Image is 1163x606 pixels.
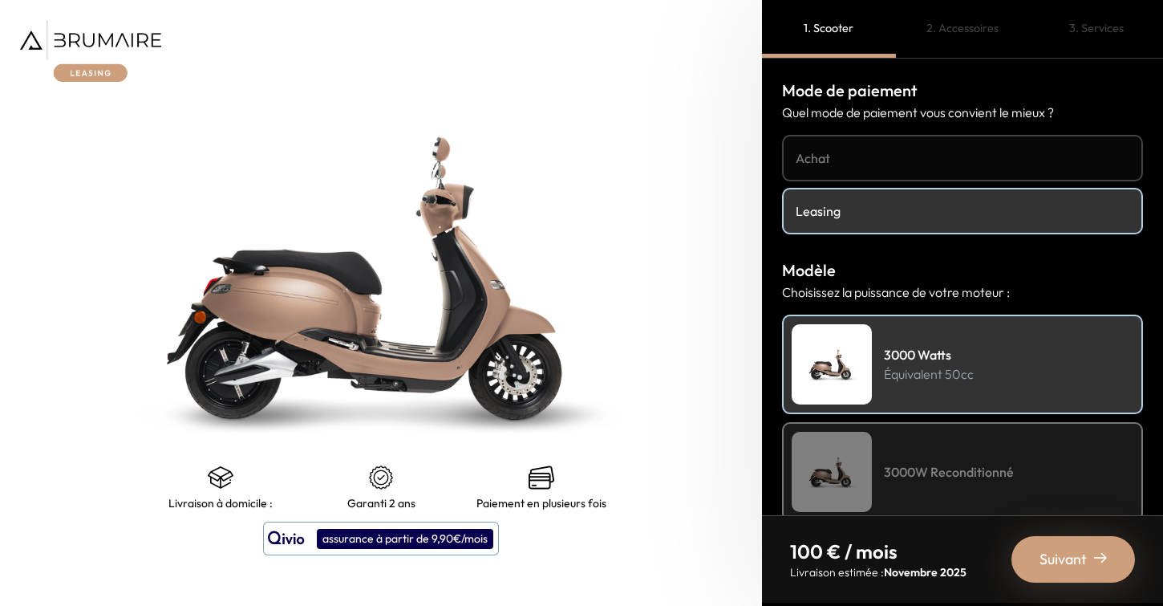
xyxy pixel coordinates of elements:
img: credit-cards.png [529,465,554,490]
span: Novembre 2025 [884,565,966,580]
p: Choisissez la puissance de votre moteur : [782,283,1143,302]
p: Livraison estimée : [790,564,966,580]
p: Livraison à domicile : [168,497,273,510]
img: Scooter Leasing [792,324,872,405]
h4: 3000 Watts [884,345,974,364]
img: Scooter Leasing [792,432,872,512]
a: Achat [782,135,1143,181]
h3: Modèle [782,258,1143,283]
p: Paiement en plusieurs fois [476,497,606,510]
p: 100 € / mois [790,539,966,564]
p: Quel mode de paiement vous convient le mieux ? [782,103,1143,122]
p: Garanti 2 ans [347,497,415,510]
h4: 3000W Reconditionné [884,462,1014,482]
div: assurance à partir de 9,90€/mois [317,529,493,549]
img: shipping.png [208,465,233,490]
button: assurance à partir de 9,90€/mois [263,522,499,555]
img: certificat-de-garantie.png [368,465,394,490]
span: Suivant [1039,548,1087,571]
h4: Leasing [796,201,1129,221]
img: logo qivio [268,529,305,548]
h4: Achat [796,148,1129,168]
img: Brumaire Leasing [20,20,161,82]
p: Équivalent 50cc [884,364,974,384]
h3: Mode de paiement [782,79,1143,103]
img: right-arrow-2.png [1094,551,1107,564]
